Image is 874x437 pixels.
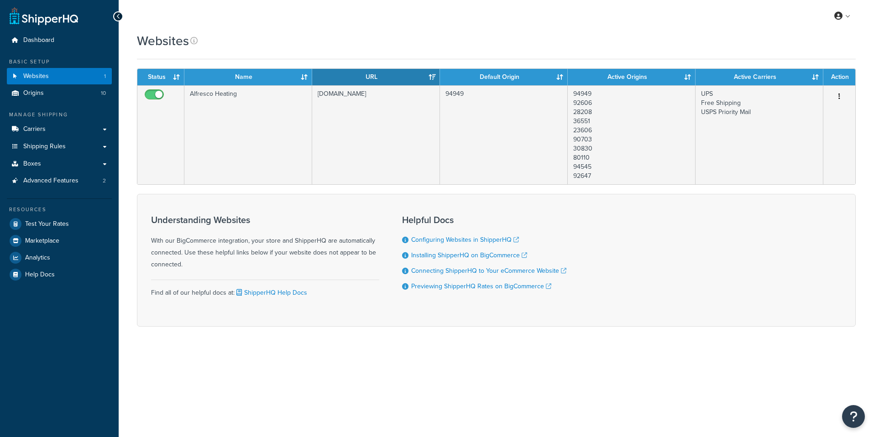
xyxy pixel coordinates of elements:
[7,216,112,232] a: Test Your Rates
[7,58,112,66] div: Basic Setup
[235,288,307,297] a: ShipperHQ Help Docs
[7,233,112,249] a: Marketplace
[23,160,41,168] span: Boxes
[103,177,106,185] span: 2
[7,111,112,119] div: Manage Shipping
[411,281,551,291] a: Previewing ShipperHQ Rates on BigCommerce
[151,215,379,271] div: With our BigCommerce integration, your store and ShipperHQ are automatically connected. Use these...
[23,125,46,133] span: Carriers
[25,271,55,279] span: Help Docs
[7,156,112,172] a: Boxes
[402,215,566,225] h3: Helpful Docs
[23,177,79,185] span: Advanced Features
[7,206,112,213] div: Resources
[184,69,312,85] th: Name: activate to sort column ascending
[696,85,823,184] td: UPS Free Shipping USPS Priority Mail
[137,69,184,85] th: Status: activate to sort column ascending
[101,89,106,97] span: 10
[7,85,112,102] li: Origins
[25,220,69,228] span: Test Your Rates
[440,85,568,184] td: 94949
[23,89,44,97] span: Origins
[137,32,189,50] h1: Websites
[10,7,78,25] a: ShipperHQ Home
[411,266,566,276] a: Connecting ShipperHQ to Your eCommerce Website
[7,266,112,283] a: Help Docs
[7,250,112,266] a: Analytics
[7,85,112,102] a: Origins 10
[151,280,379,299] div: Find all of our helpful docs at:
[7,68,112,85] li: Websites
[842,405,865,428] button: Open Resource Center
[25,237,59,245] span: Marketplace
[23,36,54,44] span: Dashboard
[823,69,855,85] th: Action
[568,85,696,184] td: 94949 92606 28208 36551 23606 90703 30830 80110 94545 92647
[7,138,112,155] a: Shipping Rules
[23,143,66,151] span: Shipping Rules
[7,68,112,85] a: Websites 1
[25,254,50,262] span: Analytics
[7,172,112,189] li: Advanced Features
[104,73,106,80] span: 1
[151,215,379,225] h3: Understanding Websites
[440,69,568,85] th: Default Origin: activate to sort column ascending
[312,85,440,184] td: [DOMAIN_NAME]
[568,69,696,85] th: Active Origins: activate to sort column ascending
[7,121,112,138] a: Carriers
[7,32,112,49] a: Dashboard
[411,250,527,260] a: Installing ShipperHQ on BigCommerce
[7,172,112,189] a: Advanced Features 2
[23,73,49,80] span: Websites
[184,85,312,184] td: Alfresco Heating
[696,69,823,85] th: Active Carriers: activate to sort column ascending
[312,69,440,85] th: URL: activate to sort column ascending
[411,235,519,245] a: Configuring Websites in ShipperHQ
